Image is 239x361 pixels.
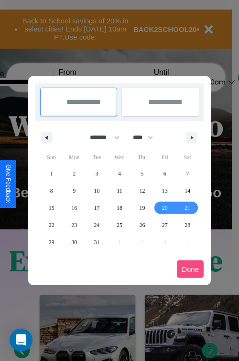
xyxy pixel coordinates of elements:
button: 12 [131,182,153,199]
button: 15 [40,199,63,217]
button: 16 [63,199,85,217]
span: 26 [139,217,145,234]
button: 14 [176,182,199,199]
span: 10 [94,182,100,199]
button: 1 [40,165,63,182]
span: Sun [40,150,63,165]
button: 25 [108,217,130,234]
span: Wed [108,150,130,165]
button: 27 [153,217,176,234]
button: Done [177,260,204,278]
div: Give Feedback [5,165,11,203]
button: 24 [86,217,108,234]
span: 4 [118,165,121,182]
button: 11 [108,182,130,199]
span: 8 [50,182,53,199]
span: 31 [94,234,100,251]
span: 24 [94,217,100,234]
button: 31 [86,234,108,251]
button: 23 [63,217,85,234]
button: 10 [86,182,108,199]
button: 17 [86,199,108,217]
span: 20 [162,199,168,217]
button: 3 [86,165,108,182]
span: 25 [117,217,122,234]
button: 9 [63,182,85,199]
button: 22 [40,217,63,234]
span: 2 [73,165,76,182]
div: Open Intercom Messenger [10,329,33,351]
span: Fri [153,150,176,165]
button: 29 [40,234,63,251]
span: 13 [162,182,168,199]
span: 19 [139,199,145,217]
span: Tue [86,150,108,165]
span: 18 [117,199,122,217]
span: 29 [49,234,54,251]
span: 15 [49,199,54,217]
span: 21 [185,199,190,217]
span: Mon [63,150,85,165]
button: 5 [131,165,153,182]
span: Thu [131,150,153,165]
span: 3 [96,165,98,182]
span: 11 [117,182,122,199]
span: 9 [73,182,76,199]
button: 7 [176,165,199,182]
span: 5 [141,165,143,182]
span: 6 [163,165,166,182]
button: 21 [176,199,199,217]
button: 18 [108,199,130,217]
button: 20 [153,199,176,217]
span: 12 [139,182,145,199]
span: Sat [176,150,199,165]
span: 30 [71,234,77,251]
button: 6 [153,165,176,182]
span: 16 [71,199,77,217]
span: 14 [185,182,190,199]
span: 27 [162,217,168,234]
button: 28 [176,217,199,234]
span: 17 [94,199,100,217]
span: 22 [49,217,54,234]
span: 7 [186,165,189,182]
span: 28 [185,217,190,234]
button: 26 [131,217,153,234]
button: 8 [40,182,63,199]
button: 30 [63,234,85,251]
span: 23 [71,217,77,234]
button: 2 [63,165,85,182]
button: 19 [131,199,153,217]
span: 1 [50,165,53,182]
button: 13 [153,182,176,199]
button: 4 [108,165,130,182]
